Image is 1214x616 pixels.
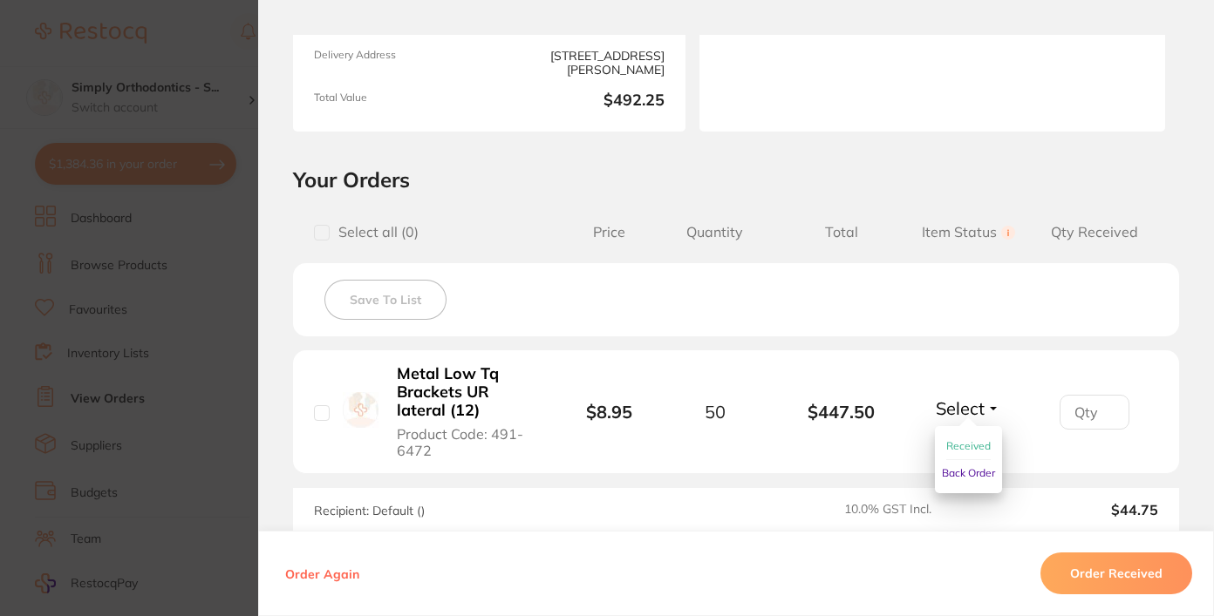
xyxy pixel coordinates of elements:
[1008,502,1158,518] output: $44.75
[1032,224,1158,240] span: Qty Received
[324,280,447,320] button: Save To List
[705,402,726,422] span: 50
[496,49,665,78] span: [STREET_ADDRESS][PERSON_NAME]
[931,397,1006,419] button: Select
[314,91,482,111] span: Total Value
[778,402,904,422] b: $447.50
[397,365,535,419] b: Metal Low Tq Brackets UR lateral (12)
[397,426,535,458] span: Product Code: 491-6472
[314,503,425,518] span: Recipient: Default ( )
[778,224,904,240] span: Total
[496,91,665,111] b: $492.25
[314,49,482,78] span: Delivery Address
[651,224,778,240] span: Quantity
[942,466,995,479] span: Back Order
[844,502,994,518] span: 10.0 % GST Incl.
[392,364,541,459] button: Metal Low Tq Brackets UR lateral (12) Product Code: 491-6472
[330,224,419,240] span: Select all ( 0 )
[280,565,365,581] button: Order Again
[936,397,985,419] span: Select
[946,439,991,452] span: Received
[905,224,1032,240] span: Item Status
[946,433,991,460] button: Received
[567,224,651,240] span: Price
[942,460,995,486] button: Back Order
[1060,395,1129,430] input: Qty
[1040,552,1192,594] button: Order Received
[343,392,379,428] img: Metal Low Tq Brackets UR lateral (12)
[293,166,1179,193] h2: Your Orders
[586,401,632,423] b: $8.95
